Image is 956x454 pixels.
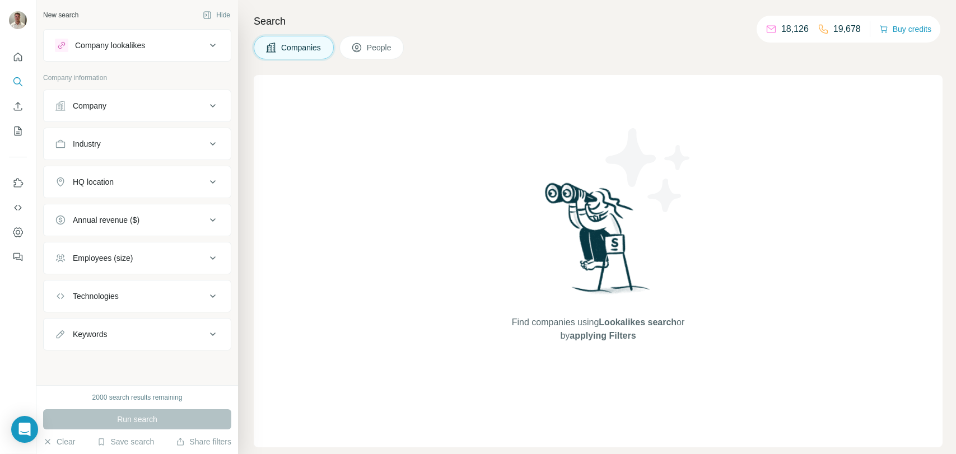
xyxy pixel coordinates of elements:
[44,130,231,157] button: Industry
[73,291,119,302] div: Technologies
[540,180,656,305] img: Surfe Illustration - Woman searching with binoculars
[570,331,636,340] span: applying Filters
[9,96,27,116] button: Enrich CSV
[44,169,231,195] button: HQ location
[44,92,231,119] button: Company
[9,198,27,218] button: Use Surfe API
[9,222,27,242] button: Dashboard
[9,173,27,193] button: Use Surfe on LinkedIn
[44,32,231,59] button: Company lookalikes
[9,11,27,29] img: Avatar
[75,40,145,51] div: Company lookalikes
[73,214,139,226] div: Annual revenue ($)
[509,316,688,343] span: Find companies using or by
[879,21,931,37] button: Buy credits
[73,176,114,188] div: HQ location
[833,22,861,36] p: 19,678
[43,436,75,447] button: Clear
[44,283,231,310] button: Technologies
[254,13,943,29] h4: Search
[44,207,231,233] button: Annual revenue ($)
[176,436,231,447] button: Share filters
[44,321,231,348] button: Keywords
[97,436,154,447] button: Save search
[281,42,322,53] span: Companies
[44,245,231,272] button: Employees (size)
[43,10,78,20] div: New search
[73,100,106,111] div: Company
[43,73,231,83] p: Company information
[92,392,183,402] div: 2000 search results remaining
[598,120,699,221] img: Surfe Illustration - Stars
[9,72,27,92] button: Search
[9,121,27,141] button: My lists
[599,317,677,327] span: Lookalikes search
[73,329,107,340] div: Keywords
[11,416,38,443] div: Open Intercom Messenger
[73,138,101,149] div: Industry
[73,252,133,264] div: Employees (size)
[367,42,393,53] span: People
[781,22,809,36] p: 18,126
[9,247,27,267] button: Feedback
[9,47,27,67] button: Quick start
[195,7,238,24] button: Hide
